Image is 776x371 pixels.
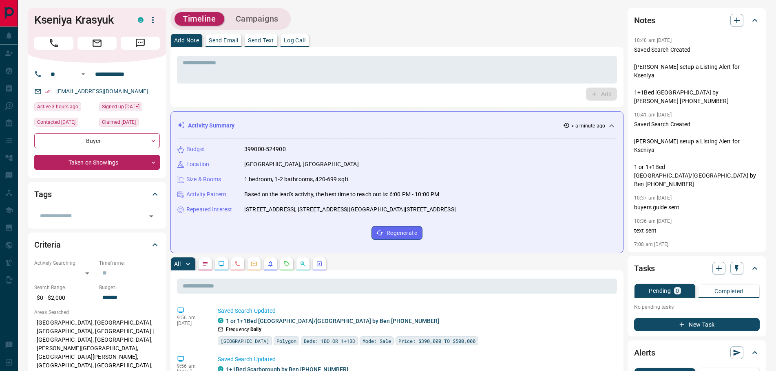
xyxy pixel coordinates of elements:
[34,102,95,114] div: Wed Aug 13 2025
[99,259,160,267] p: Timeframe:
[175,12,224,26] button: Timeline
[34,133,160,148] div: Buyer
[177,321,206,326] p: [DATE]
[634,37,672,43] p: 10:40 am [DATE]
[77,37,117,50] span: Email
[188,121,234,130] p: Activity Summary
[634,11,760,30] div: Notes
[45,89,51,94] svg: Email Verified
[634,262,655,275] h2: Tasks
[102,118,136,126] span: Claimed [DATE]
[174,37,199,43] p: Add Note
[99,284,160,291] p: Budget:
[34,13,126,26] h1: Kseniya Krasyuk
[267,261,274,267] svg: Listing Alerts
[218,318,223,323] div: condos.ca
[99,118,160,129] div: Fri Aug 08 2025
[244,175,349,184] p: 1 bedroom, 1-2 bathrooms, 420-699 sqft
[226,318,439,324] a: 1 or 1+1Bed [GEOGRAPHIC_DATA]/[GEOGRAPHIC_DATA] by Ben [PHONE_NUMBER]
[634,241,669,247] p: 7:08 am [DATE]
[398,337,475,345] span: Price: $390,000 TO $500,000
[234,261,241,267] svg: Calls
[226,326,261,333] p: Frequency:
[634,112,672,118] p: 10:41 am [DATE]
[634,46,760,105] p: Saved Search Created [PERSON_NAME] setup a Listing Alert for Kseniya 1+1Bed [GEOGRAPHIC_DATA] by ...
[244,145,286,154] p: 399000-524900
[138,17,144,23] div: condos.ca
[676,288,679,294] p: 0
[571,122,605,130] p: < a minute ago
[146,211,157,222] button: Open
[34,188,51,201] h2: Tags
[34,259,95,267] p: Actively Searching:
[186,145,205,154] p: Budget
[177,363,206,369] p: 9:56 am
[634,301,760,313] p: No pending tasks
[371,226,422,240] button: Regenerate
[634,318,760,331] button: New Task
[34,155,160,170] div: Taken on Showings
[56,88,148,94] a: [EMAIL_ADDRESS][DOMAIN_NAME]
[714,288,743,294] p: Completed
[78,69,88,79] button: Open
[304,337,355,345] span: Beds: 1BD OR 1+1BD
[202,261,208,267] svg: Notes
[218,307,614,315] p: Saved Search Updated
[174,261,181,267] p: All
[177,315,206,321] p: 9:56 am
[251,261,257,267] svg: Emails
[34,238,61,251] h2: Criteria
[276,337,296,345] span: Polygon
[34,118,95,129] div: Fri Aug 08 2025
[34,235,160,255] div: Criteria
[218,261,225,267] svg: Lead Browsing Activity
[209,37,238,43] p: Send Email
[37,118,75,126] span: Contacted [DATE]
[186,160,209,169] p: Location
[649,288,671,294] p: Pending
[34,291,95,305] p: $0 - $2,000
[363,337,391,345] span: Mode: Sale
[244,160,359,169] p: [GEOGRAPHIC_DATA], [GEOGRAPHIC_DATA]
[177,118,617,133] div: Activity Summary< a minute ago
[634,195,672,201] p: 10:37 am [DATE]
[244,190,439,199] p: Based on the lead's activity, the best time to reach out is: 6:00 PM - 10:00 PM
[634,203,760,212] p: buyers guide sent
[34,37,73,50] span: Call
[634,120,760,189] p: Saved Search Created [PERSON_NAME] setup a Listing Alert for Kseniya 1 or 1+1Bed [GEOGRAPHIC_DATA...
[316,261,323,267] svg: Agent Actions
[284,37,305,43] p: Log Call
[186,175,221,184] p: Size & Rooms
[186,205,232,214] p: Repeated Interest
[300,261,306,267] svg: Opportunities
[250,327,261,332] strong: Daily
[221,337,269,345] span: [GEOGRAPHIC_DATA]
[34,309,160,316] p: Areas Searched:
[283,261,290,267] svg: Requests
[634,346,655,359] h2: Alerts
[634,226,760,235] p: text sent
[244,205,456,214] p: [STREET_ADDRESS], [STREET_ADDRESS][GEOGRAPHIC_DATA][STREET_ADDRESS]
[37,103,78,111] span: Active 3 hours ago
[218,355,614,364] p: Saved Search Updated
[34,284,95,291] p: Search Range:
[228,12,287,26] button: Campaigns
[99,102,160,114] div: Wed Jul 26 2017
[186,190,226,199] p: Activity Pattern
[634,343,760,362] div: Alerts
[634,14,655,27] h2: Notes
[121,37,160,50] span: Message
[634,259,760,278] div: Tasks
[248,37,274,43] p: Send Text
[634,218,672,224] p: 10:36 am [DATE]
[34,184,160,204] div: Tags
[102,103,139,111] span: Signed up [DATE]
